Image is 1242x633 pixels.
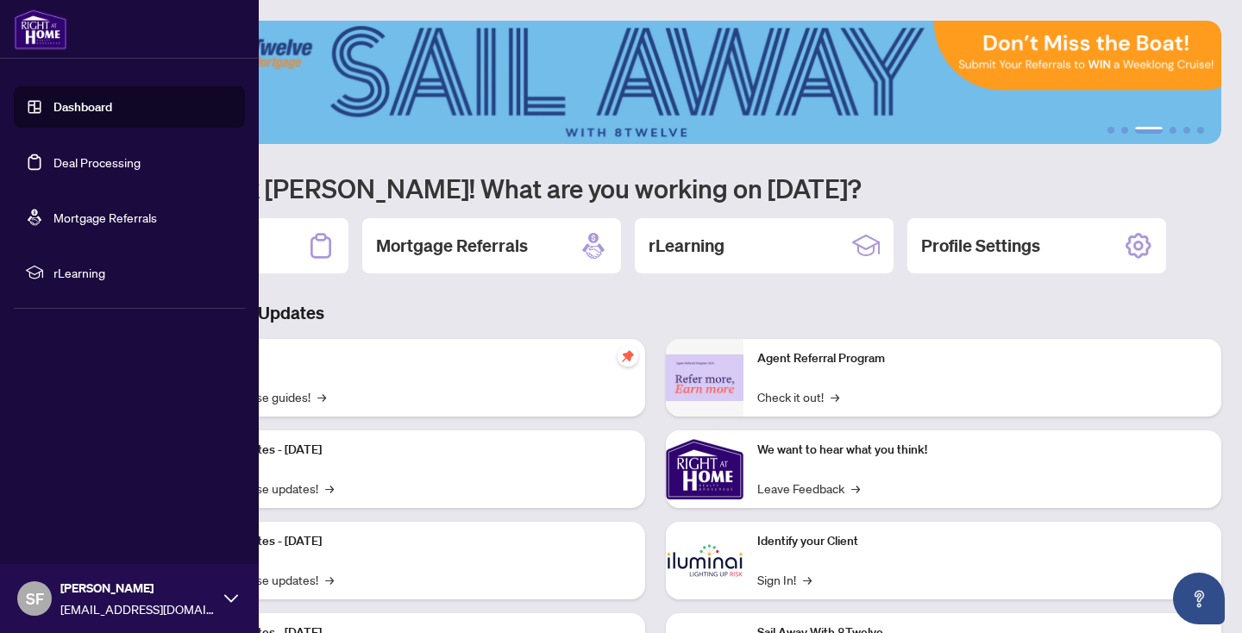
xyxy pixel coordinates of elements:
[90,301,1221,325] h3: Brokerage & Industry Updates
[53,99,112,115] a: Dashboard
[90,172,1221,204] h1: Welcome back [PERSON_NAME]! What are you working on [DATE]?
[60,599,216,618] span: [EMAIL_ADDRESS][DOMAIN_NAME]
[325,479,334,498] span: →
[60,579,216,598] span: [PERSON_NAME]
[181,532,631,551] p: Platform Updates - [DATE]
[831,387,839,406] span: →
[181,349,631,368] p: Self-Help
[1135,127,1163,134] button: 3
[53,263,233,282] span: rLearning
[376,234,528,258] h2: Mortgage Referrals
[325,570,334,589] span: →
[1173,573,1225,624] button: Open asap
[1170,127,1176,134] button: 4
[181,441,631,460] p: Platform Updates - [DATE]
[757,570,812,589] a: Sign In!→
[317,387,326,406] span: →
[53,154,141,170] a: Deal Processing
[757,349,1207,368] p: Agent Referral Program
[1197,127,1204,134] button: 6
[90,21,1221,144] img: Slide 2
[666,354,743,402] img: Agent Referral Program
[757,479,860,498] a: Leave Feedback→
[757,387,839,406] a: Check it out!→
[53,210,157,225] a: Mortgage Referrals
[757,532,1207,551] p: Identify your Client
[14,9,67,50] img: logo
[757,441,1207,460] p: We want to hear what you think!
[649,234,724,258] h2: rLearning
[1107,127,1114,134] button: 1
[851,479,860,498] span: →
[26,586,44,611] span: SF
[666,522,743,599] img: Identify your Client
[1121,127,1128,134] button: 2
[803,570,812,589] span: →
[921,234,1040,258] h2: Profile Settings
[666,430,743,508] img: We want to hear what you think!
[1183,127,1190,134] button: 5
[618,346,638,367] span: pushpin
